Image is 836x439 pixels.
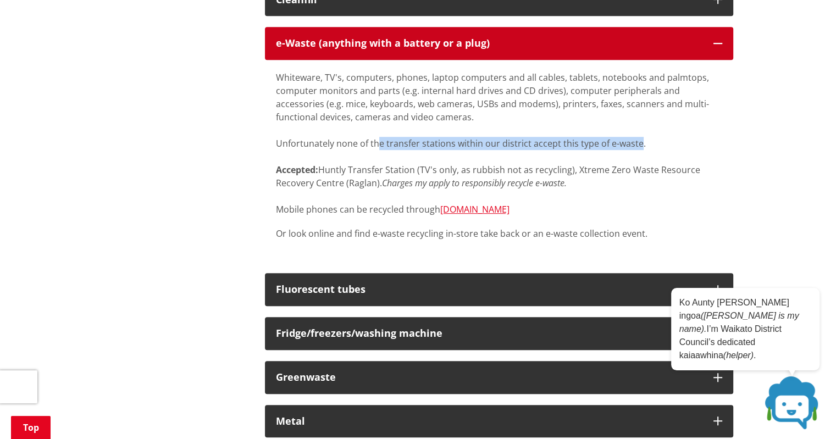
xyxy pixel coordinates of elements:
[276,164,318,176] strong: Accepted:
[382,177,567,189] em: Charges my apply to responsibly recycle e-waste.
[265,317,733,350] button: Fridge/freezers/washing machine
[679,311,799,334] em: ([PERSON_NAME] is my name).
[723,351,754,360] em: (helper)
[276,416,702,427] div: Metal
[276,71,722,216] p: Whiteware, TV's, computers, phones, laptop computers and all cables, tablets, notebooks and palmt...
[265,405,733,438] button: Metal
[679,296,811,362] p: Ko Aunty [PERSON_NAME] ingoa I’m Waikato District Council’s dedicated kaiaawhina .
[265,361,733,394] button: Greenwaste
[276,372,702,383] div: Greenwaste
[265,27,733,60] button: e-Waste (anything with a battery or a plug)
[440,203,510,215] a: [DOMAIN_NAME]
[265,273,733,306] button: Fluorescent tubes
[276,38,702,49] div: e-Waste (anything with a battery or a plug)
[276,328,702,339] div: Fridge/freezers/washing machine
[276,227,722,240] p: Or look online and find e-waste recycling in-store take back or an e-waste collection event.
[11,416,51,439] a: Top
[276,284,702,295] div: Fluorescent tubes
